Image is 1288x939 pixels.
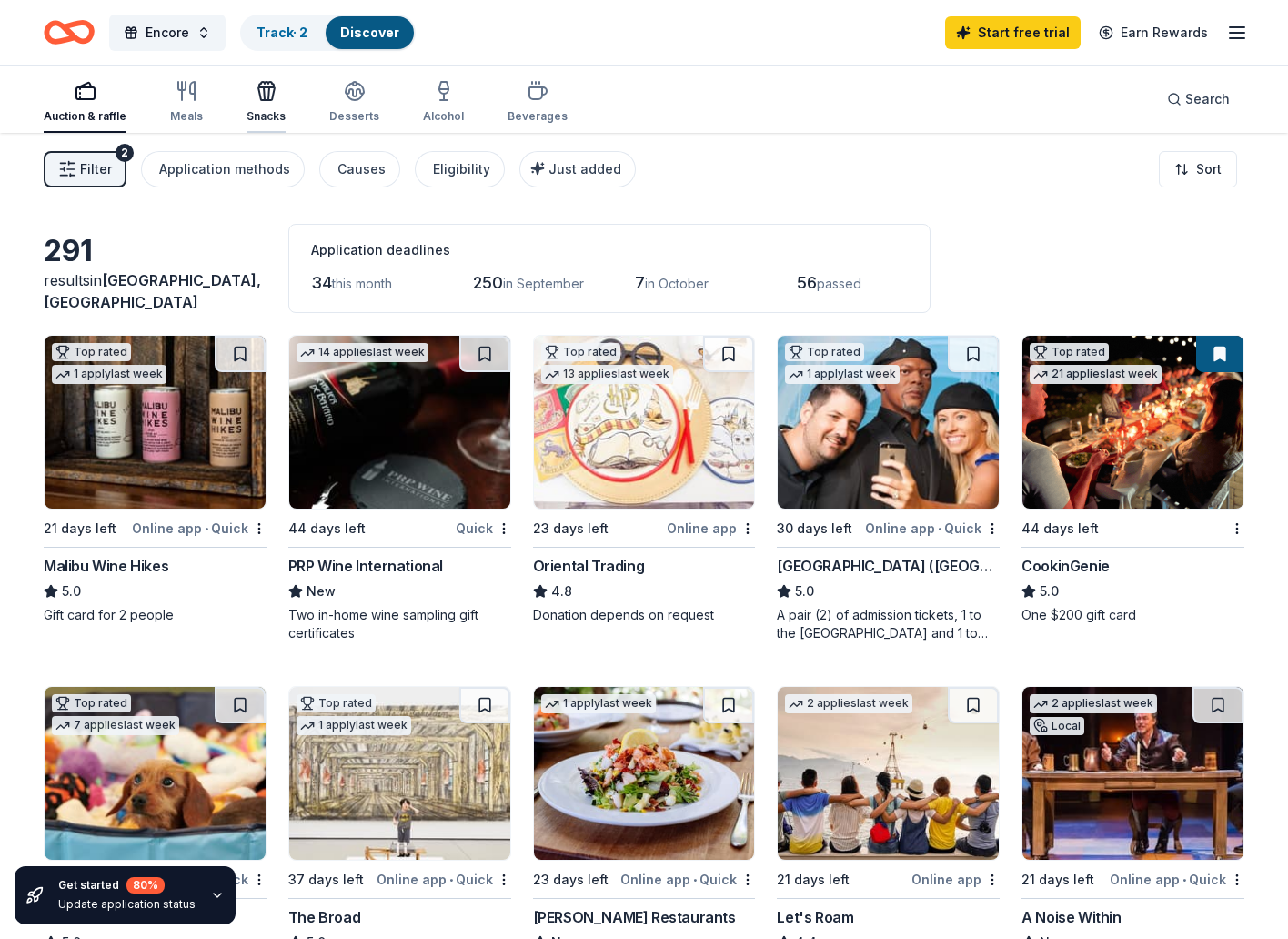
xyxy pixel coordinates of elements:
a: Start free trial [945,16,1081,49]
img: Image for Malibu Wine Hikes [45,336,266,509]
div: 1 apply last week [297,716,411,735]
div: 21 days left [1021,869,1094,891]
div: Alcohol [423,109,464,124]
div: 23 days left [533,869,609,891]
div: 2 [116,144,134,162]
span: in September [503,276,584,291]
span: • [938,521,941,536]
div: Online app Quick [865,517,1000,540]
div: 13 applies last week [541,365,673,384]
div: Top rated [297,694,376,712]
span: 5.0 [62,581,81,602]
div: 2 applies last week [785,694,912,713]
span: 250 [473,273,503,292]
div: 2 applies last week [1030,694,1157,713]
span: Encore [146,22,189,44]
img: Image for Hollywood Wax Museum (Hollywood) [778,336,999,509]
span: New [307,581,336,602]
span: • [693,873,697,887]
div: 44 days left [288,518,366,540]
div: A pair (2) of admission tickets, 1 to the [GEOGRAPHIC_DATA] and 1 to the [GEOGRAPHIC_DATA] [777,606,1000,642]
button: Application methods [141,151,305,187]
button: Search [1152,81,1244,117]
div: 44 days left [1021,518,1099,540]
button: Encore [109,15,226,51]
div: Donation depends on request [533,606,756,624]
button: Beverages [508,73,568,133]
span: Search [1185,88,1230,110]
span: Filter [80,158,112,180]
div: CookinGenie [1021,555,1110,577]
button: Track· 2Discover [240,15,416,51]
a: Image for Malibu Wine HikesTop rated1 applylast week21 days leftOnline app•QuickMalibu Wine Hikes... [44,335,267,624]
div: Online app Quick [620,868,755,891]
div: 7 applies last week [52,716,179,735]
div: One $200 gift card [1021,606,1244,624]
div: 30 days left [777,518,852,540]
span: 5.0 [795,581,814,602]
div: Let's Roam [777,906,853,928]
a: Image for CookinGenieTop rated21 applieslast week44 days leftCookinGenie5.0One $200 gift card [1021,335,1244,624]
img: Image for Oriental Trading [534,336,755,509]
img: Image for BarkBox [45,687,266,860]
div: Update application status [58,897,196,912]
div: Auction & raffle [44,109,126,124]
span: this month [332,276,392,291]
img: Image for PRP Wine International [289,336,510,509]
div: 37 days left [288,869,364,891]
div: 21 days left [777,869,850,891]
div: 23 days left [533,518,609,540]
button: Auction & raffle [44,73,126,133]
a: Discover [340,25,399,40]
div: Desserts [329,109,379,124]
div: The Broad [288,906,360,928]
span: passed [817,276,861,291]
div: Online app Quick [1110,868,1244,891]
div: 14 applies last week [297,343,428,362]
div: Beverages [508,109,568,124]
div: PRP Wine International [288,555,443,577]
div: Snacks [247,109,286,124]
div: Online app Quick [132,517,267,540]
div: A Noise Within [1021,906,1121,928]
a: Image for Oriental TradingTop rated13 applieslast week23 days leftOnline appOriental Trading4.8Do... [533,335,756,624]
div: 80 % [126,877,165,894]
button: Desserts [329,73,379,133]
img: Image for CookinGenie [1022,336,1243,509]
span: 4.8 [551,581,572,602]
a: Track· 2 [257,25,307,40]
div: results [44,269,267,313]
div: Gift card for 2 people [44,606,267,624]
div: Application deadlines [311,239,908,261]
div: Application methods [159,158,290,180]
div: 1 apply last week [52,365,166,384]
div: [GEOGRAPHIC_DATA] ([GEOGRAPHIC_DATA]) [777,555,1000,577]
div: Top rated [52,343,131,361]
span: Just added [548,161,621,177]
a: Image for PRP Wine International14 applieslast week44 days leftQuickPRP Wine InternationalNewTwo ... [288,335,511,642]
img: Image for Let's Roam [778,687,999,860]
span: • [1182,873,1186,887]
span: 5.0 [1040,581,1059,602]
span: [GEOGRAPHIC_DATA], [GEOGRAPHIC_DATA] [44,271,261,311]
div: Malibu Wine Hikes [44,555,168,577]
span: Sort [1196,158,1222,180]
button: Eligibility [415,151,505,187]
div: Top rated [52,694,131,712]
button: Snacks [247,73,286,133]
div: [PERSON_NAME] Restaurants [533,906,736,928]
div: Top rated [541,343,620,361]
div: Oriental Trading [533,555,645,577]
button: Just added [519,151,636,187]
div: Two in-home wine sampling gift certificates [288,606,511,642]
a: Earn Rewards [1088,16,1219,49]
img: Image for The Broad [289,687,510,860]
button: Alcohol [423,73,464,133]
button: Sort [1159,151,1237,187]
button: Meals [170,73,203,133]
span: 34 [311,273,332,292]
img: Image for Cameron Mitchell Restaurants [534,687,755,860]
div: Online app Quick [377,868,511,891]
div: Causes [337,158,386,180]
span: in [44,271,261,311]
